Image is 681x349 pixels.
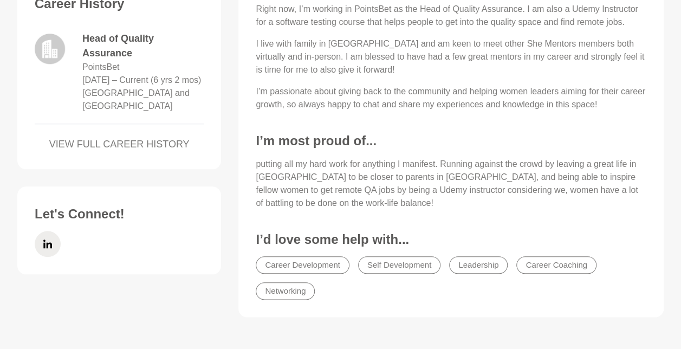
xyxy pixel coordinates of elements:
p: Right now, I’m working in PointsBet as the Head of Quality Assurance. I am also a Udemy Instructo... [256,3,646,29]
h3: Let's Connect! [35,206,204,222]
dd: [GEOGRAPHIC_DATA] and [GEOGRAPHIC_DATA] [82,87,204,113]
dd: PointsBet [82,61,119,74]
p: I live with family in [GEOGRAPHIC_DATA] and am keen to meet other She Mentors members both virtua... [256,37,646,76]
p: putting all my hard work for anything I manifest. Running against the crowd by leaving a great li... [256,158,646,210]
p: I’m passionate about giving back to the community and helping women leaders aiming for their care... [256,85,646,111]
h3: I’d love some help with... [256,231,646,248]
dd: Head of Quality Assurance [82,31,204,61]
a: VIEW FULL CAREER HISTORY [35,137,204,152]
a: LinkedIn [35,231,61,257]
img: logo [35,34,65,64]
time: [DATE] – Current (6 yrs 2 mos) [82,75,201,85]
dd: July 2019 – Current (6 yrs 2 mos) [82,74,201,87]
h3: I’m most proud of... [256,133,646,149]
